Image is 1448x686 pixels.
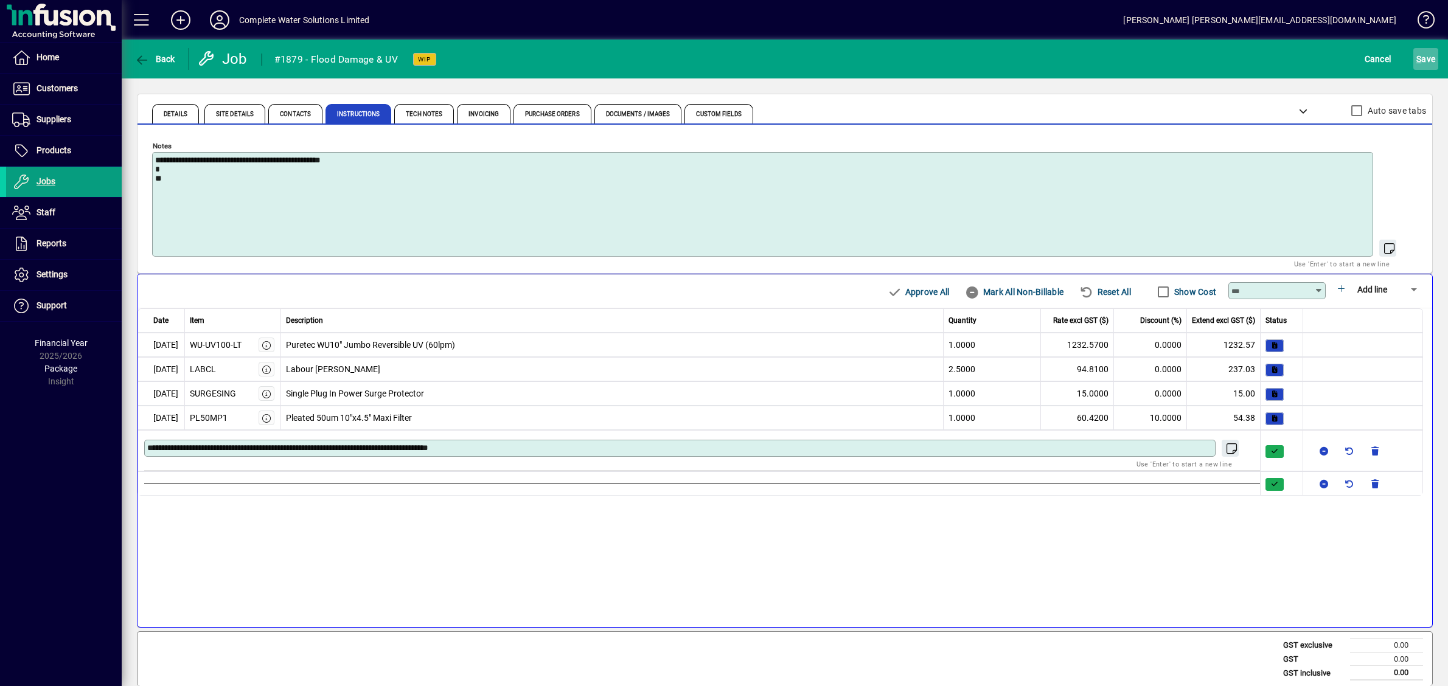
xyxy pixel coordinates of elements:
[1277,639,1350,653] td: GST exclusive
[1350,639,1423,653] td: 0.00
[274,50,398,69] div: #1879 - Flood Damage & UV
[406,111,442,117] span: Tech Notes
[1192,315,1255,326] span: Extend excl GST ($)
[190,363,216,376] div: LABCL
[944,381,1041,406] td: 1.0000
[887,282,949,302] span: Approve All
[161,9,200,31] button: Add
[37,83,78,93] span: Customers
[153,142,172,150] mat-label: Notes
[1053,315,1109,326] span: Rate excl GST ($)
[164,111,187,117] span: Details
[6,43,122,73] a: Home
[281,381,944,406] td: Single Plug In Power Surge Protector
[1136,457,1232,471] mat-hint: Use 'Enter' to start a new line
[525,111,580,117] span: Purchase Orders
[134,54,175,64] span: Back
[1277,652,1350,666] td: GST
[198,49,249,69] div: Job
[1294,257,1390,271] mat-hint: Use 'Enter' to start a new line
[44,364,77,373] span: Package
[1277,666,1350,681] td: GST inclusive
[1413,48,1438,70] button: Save
[153,315,169,326] span: Date
[122,48,189,70] app-page-header-button: Back
[965,282,1063,302] span: Mark All Non-Billable
[6,74,122,104] a: Customers
[468,111,499,117] span: Invoicing
[37,207,55,217] span: Staff
[131,48,178,70] button: Back
[6,105,122,135] a: Suppliers
[6,136,122,166] a: Products
[1140,315,1182,326] span: Discount (%)
[280,111,311,117] span: Contacts
[37,114,71,124] span: Suppliers
[281,357,944,381] td: Labour [PERSON_NAME]
[190,315,204,326] span: Item
[1123,10,1396,30] div: [PERSON_NAME] [PERSON_NAME][EMAIL_ADDRESS][DOMAIN_NAME]
[6,291,122,321] a: Support
[137,333,185,357] td: [DATE]
[216,111,254,117] span: Site Details
[1041,381,1114,406] td: 15.0000
[1365,105,1427,117] label: Auto save tabs
[190,412,228,424] div: PL50MP1
[337,111,380,117] span: Instructions
[1187,406,1261,430] td: 54.38
[606,111,670,117] span: Documents / Images
[1114,357,1187,381] td: 0.0000
[696,111,741,117] span: Custom Fields
[1416,54,1421,64] span: S
[1114,333,1187,357] td: 0.0000
[37,300,67,310] span: Support
[1172,286,1216,298] label: Show Cost
[960,281,1068,303] button: Mark All Non-Billable
[1187,357,1261,381] td: 237.03
[286,315,323,326] span: Description
[1350,652,1423,666] td: 0.00
[137,406,185,430] td: [DATE]
[37,52,59,62] span: Home
[239,10,370,30] div: Complete Water Solutions Limited
[949,315,976,326] span: Quantity
[1365,49,1391,69] span: Cancel
[1187,381,1261,406] td: 15.00
[6,198,122,228] a: Staff
[1041,406,1114,430] td: 60.4200
[418,55,431,63] span: WIP
[1114,381,1187,406] td: 0.0000
[281,333,944,357] td: Puretec WU10" Jumbo Reversible UV (60lpm)
[1074,281,1136,303] button: Reset All
[137,357,185,381] td: [DATE]
[37,269,68,279] span: Settings
[6,260,122,290] a: Settings
[1041,357,1114,381] td: 94.8100
[1416,49,1435,69] span: ave
[190,387,236,400] div: SURGESING
[1408,2,1433,42] a: Knowledge Base
[944,333,1041,357] td: 1.0000
[1187,333,1261,357] td: 1232.57
[137,381,185,406] td: [DATE]
[1114,406,1187,430] td: 10.0000
[35,338,88,348] span: Financial Year
[6,229,122,259] a: Reports
[1079,282,1131,302] span: Reset All
[190,339,242,352] div: WU-UV100-LT
[37,176,55,186] span: Jobs
[882,281,954,303] button: Approve All
[1041,333,1114,357] td: 1232.5700
[281,406,944,430] td: Pleated 50um 10"x4.5" Maxi Filter
[1265,315,1287,326] span: Status
[1362,48,1394,70] button: Cancel
[1357,285,1387,294] span: Add line
[200,9,239,31] button: Profile
[944,406,1041,430] td: 1.0000
[37,145,71,155] span: Products
[944,357,1041,381] td: 2.5000
[37,238,66,248] span: Reports
[1350,666,1423,681] td: 0.00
